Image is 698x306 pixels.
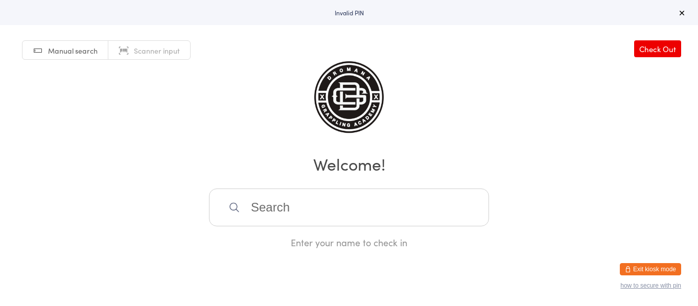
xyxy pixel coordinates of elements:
[16,8,682,17] div: Invalid PIN
[620,263,681,275] button: Exit kiosk mode
[209,189,489,226] input: Search
[620,282,681,289] button: how to secure with pin
[209,236,489,249] div: Enter your name to check in
[634,40,681,57] a: Check Out
[134,45,180,56] span: Scanner input
[314,61,384,138] img: Dromana Grappling Academy
[10,152,688,175] h2: Welcome!
[48,45,98,56] span: Manual search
